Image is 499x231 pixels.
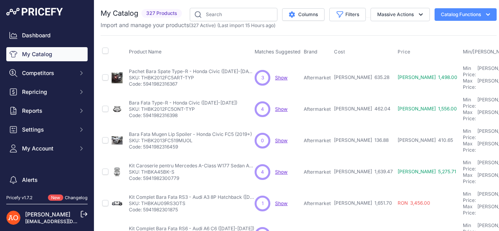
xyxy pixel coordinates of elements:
span: [PERSON_NAME] 136.88 [334,137,389,143]
button: Filters [329,8,366,21]
div: Max Price: [463,78,476,90]
span: (Last import 15 Hours ago) [217,22,275,28]
span: [PERSON_NAME] 635.28 [334,74,389,80]
button: Columns [282,8,325,21]
p: Import and manage your products [101,21,275,29]
span: 0 [261,137,264,144]
p: Code: 5941982316459 [129,144,252,150]
span: [PERSON_NAME] 1,498.00 [398,74,457,80]
span: Cost [334,49,345,55]
img: Pricefy Logo [6,8,63,16]
a: Show [275,75,288,81]
span: Price [398,49,411,55]
span: [PERSON_NAME] 1,651.70 [334,200,392,206]
p: Kit Complet Bara Fata RS3 - Audi A3 8P Hatchback ([DATE]-[DATE]) [129,194,255,200]
button: Cost [334,49,347,55]
span: [PERSON_NAME] 1,556.00 [398,106,457,112]
span: ( ) [189,22,216,28]
button: Repricing [6,85,88,99]
div: Min Price: [463,97,476,109]
p: Code: 5941982301875 [129,207,255,213]
span: Competitors [22,69,73,77]
a: Show [275,169,288,175]
div: Max Price: [463,203,476,216]
span: RON 3,456.00 [398,200,430,206]
input: Search [190,8,277,21]
p: Bara Fata Mugen Lip Spoiler - Honda Civic FC5 (2019+) [129,131,252,137]
a: [PERSON_NAME] [25,211,70,218]
div: Max Price: [463,109,476,122]
p: Aftermarket [304,106,331,112]
button: Reports [6,104,88,118]
span: [PERSON_NAME] 462.04 [334,106,391,112]
span: Settings [22,126,73,134]
p: Aftermarket [304,169,331,175]
p: SKU: THBKA45BK-S [129,169,255,175]
span: Repricing [22,88,73,96]
p: SKU: THBK2013FC519MUOL [129,137,252,144]
span: Matches Suggested [255,49,301,55]
p: Kit Caroserie pentru Mercedes A-Class W177 Sedan A45 ([DATE]-[DATE]) [129,163,255,169]
button: Competitors [6,66,88,80]
a: 327 Active [191,22,214,28]
a: Show [275,137,288,143]
span: [PERSON_NAME] 5,275.71 [398,169,456,174]
span: 327 Products [141,9,182,18]
p: Code: 5941982316398 [129,112,237,119]
a: Changelog [65,195,88,200]
p: SKU: THBK2012FC5ART-TYP [129,75,255,81]
button: My Account [6,141,88,156]
button: Massive Actions [371,8,430,21]
p: Code: 5941982300779 [129,175,255,181]
span: Brand [304,49,317,55]
div: Pricefy v1.7.2 [6,194,33,201]
p: Aftermarket [304,200,331,207]
nav: Sidebar [6,28,88,217]
a: Dashboard [6,28,88,42]
span: [PERSON_NAME] 1,639.47 [334,169,393,174]
span: Product Name [129,49,161,55]
p: Code: 5941982316367 [129,81,255,87]
a: Show [275,200,288,206]
p: Aftermarket [304,75,331,81]
span: 4 [261,106,264,113]
a: Alerts [6,173,88,187]
button: Price [398,49,412,55]
div: Min Price: [463,159,476,172]
span: [PERSON_NAME] 410.65 [398,137,453,143]
div: Min Price: [463,128,476,141]
div: Max Price: [463,141,476,153]
span: 1 [262,200,264,207]
span: My Account [22,145,73,152]
p: Aftermarket [304,137,331,144]
span: 3 [261,74,264,81]
p: SKU: THBK2012FC5ONT-TYP [129,106,237,112]
div: Max Price: [463,172,476,185]
p: Pachet Bara Spate Type-R - Honda Civic ([DATE]-[DATE]) [129,68,255,75]
span: Reports [22,107,73,115]
a: Show [275,106,288,112]
button: Settings [6,123,88,137]
span: 4 [261,169,264,176]
button: Catalog Functions [435,8,497,21]
span: New [48,194,63,201]
div: Min Price: [463,65,476,78]
p: Bara Fata Type-R - Honda Civic ([DATE]-[DATE]) [129,100,237,106]
a: My Catalog [6,47,88,61]
a: [EMAIL_ADDRESS][DOMAIN_NAME] [25,218,107,224]
h2: My Catalog [101,8,138,19]
div: Min Price: [463,191,476,203]
p: SKU: THBKAU09RS3OTS [129,200,255,207]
